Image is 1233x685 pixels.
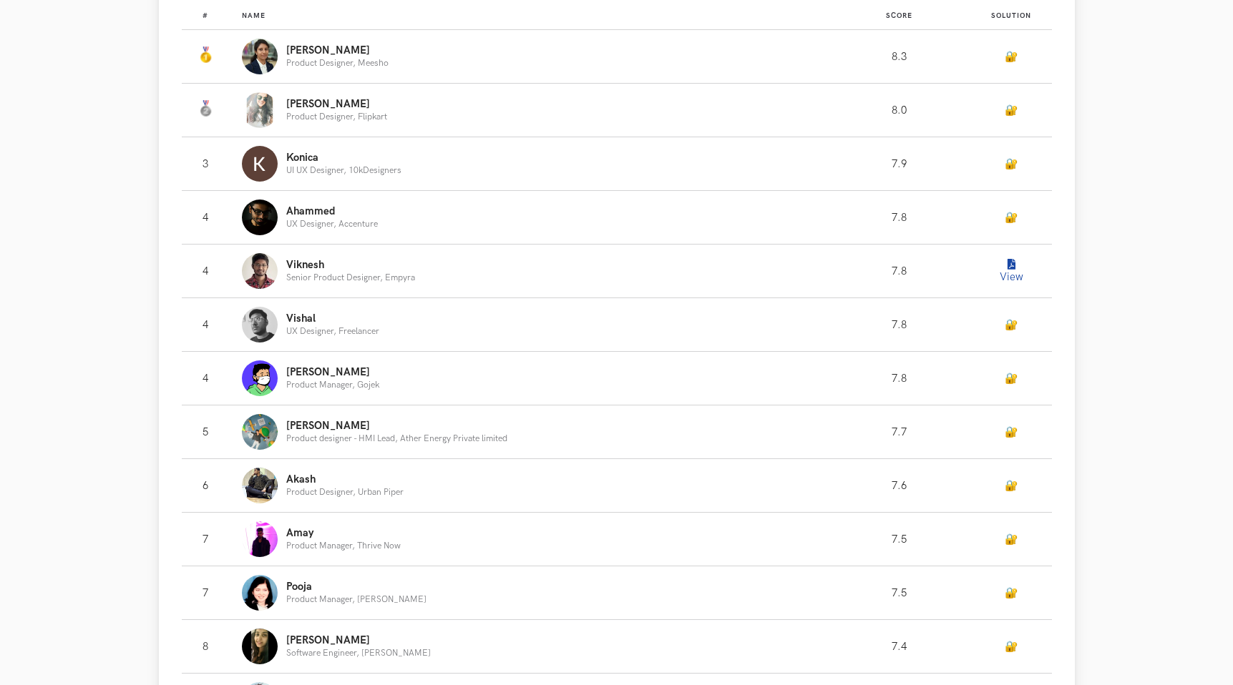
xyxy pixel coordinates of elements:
[242,307,278,342] img: Profile photo
[286,595,427,604] p: Product Manager, [PERSON_NAME]
[1005,426,1018,438] a: 🔐
[828,245,971,298] td: 7.8
[182,566,242,620] td: 7
[991,11,1031,20] span: Solution
[242,92,278,128] img: Profile photo
[182,137,242,191] td: 3
[242,414,278,450] img: Profile photo
[286,59,389,68] p: Product Designer, Meesho
[1005,158,1018,170] a: 🔐
[182,405,242,459] td: 5
[828,405,971,459] td: 7.7
[286,45,389,56] p: [PERSON_NAME]
[286,474,404,486] p: Akash
[242,575,278,611] img: Profile photo
[182,620,242,674] td: 8
[242,360,278,396] img: Profile photo
[182,191,242,245] td: 4
[286,99,387,110] p: [PERSON_NAME]
[242,629,278,664] img: Profile photo
[828,620,971,674] td: 7.4
[182,459,242,513] td: 6
[828,352,971,405] td: 7.8
[886,11,912,20] span: Score
[197,100,214,117] img: Silver Medal
[828,84,971,137] td: 8.0
[242,199,278,235] img: Profile photo
[242,39,278,74] img: Profile photo
[286,581,427,593] p: Pooja
[242,11,265,20] span: Name
[242,253,278,289] img: Profile photo
[182,513,242,566] td: 7
[997,257,1025,285] button: View
[1005,587,1018,599] a: 🔐
[242,468,278,503] img: Profile photo
[182,245,242,298] td: 4
[1005,641,1018,653] a: 🔐
[1005,212,1018,224] a: 🔐
[1005,104,1018,117] a: 🔐
[182,298,242,352] td: 4
[1005,533,1018,546] a: 🔐
[286,112,387,122] p: Product Designer, Flipkart
[828,30,971,84] td: 8.3
[828,459,971,513] td: 7.6
[286,488,404,497] p: Product Designer, Urban Piper
[286,313,379,325] p: Vishal
[182,352,242,405] td: 4
[203,11,208,20] span: #
[197,46,214,64] img: Gold Medal
[1005,319,1018,331] a: 🔐
[286,260,415,271] p: Viknesh
[286,635,431,646] p: [PERSON_NAME]
[286,420,507,432] p: [PERSON_NAME]
[828,137,971,191] td: 7.9
[286,434,507,443] p: Product designer - HMI Lead, Ather Energy Private limited
[1005,480,1018,492] a: 🔐
[828,191,971,245] td: 7.8
[1005,373,1018,385] a: 🔐
[828,513,971,566] td: 7.5
[286,220,378,229] p: UX Designer, Accenture
[286,166,401,175] p: UI UX Designer, 10kDesigners
[286,327,379,336] p: UX Designer, Freelancer
[242,521,278,557] img: Profile photo
[286,273,415,282] p: Senior Product Designer, Empyra
[286,380,379,390] p: Product Manager, Gojek
[828,566,971,620] td: 7.5
[828,298,971,352] td: 7.8
[286,206,378,217] p: Ahammed
[286,649,431,658] p: Software Engineer, [PERSON_NAME]
[286,152,401,164] p: Konica
[286,541,401,551] p: Product Manager, Thrive Now
[286,528,401,539] p: Amay
[286,367,379,378] p: [PERSON_NAME]
[242,146,278,182] img: Profile photo
[1005,51,1018,63] a: 🔐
